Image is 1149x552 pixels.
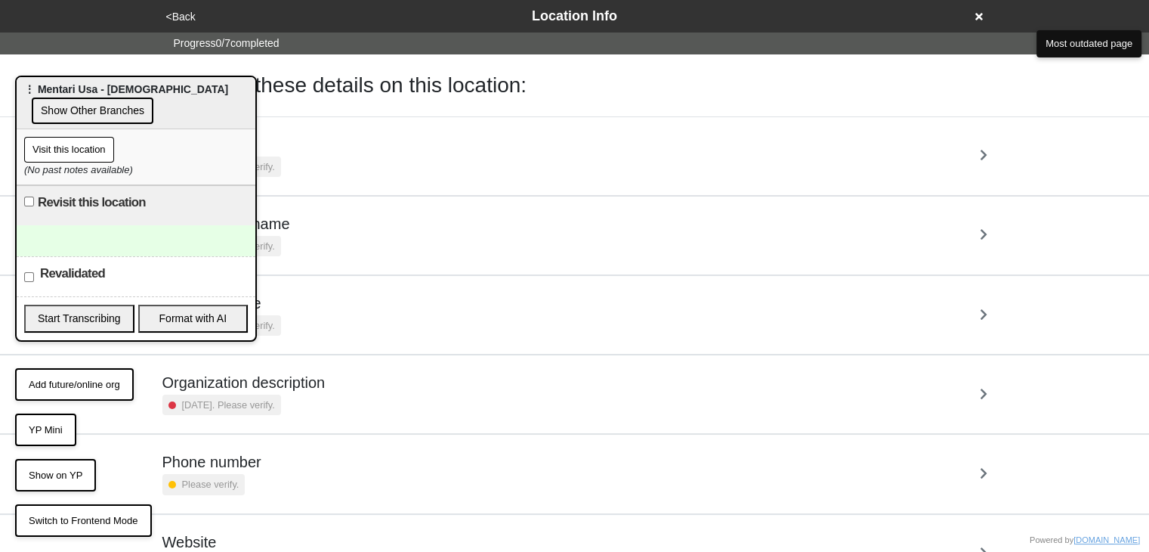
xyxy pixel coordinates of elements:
div: Powered by [1030,534,1140,547]
label: Revalidated [40,265,105,283]
span: Progress 0 / 7 completed [174,36,280,51]
h5: Organization description [162,374,326,392]
button: Visit this location [24,137,114,163]
label: Revisit this location [38,194,146,212]
i: (No past notes available) [24,164,133,175]
button: Most outdated page [1036,30,1141,57]
h5: Website [162,533,281,551]
button: Show Other Branches [32,98,153,124]
button: Start Transcribing [24,305,134,333]
button: YP Mini [15,414,76,447]
button: Switch to Frontend Mode [15,504,152,538]
span: ⋮ Mentari Usa - [DEMOGRAPHIC_DATA] [24,83,228,95]
h1: Check all these details on this location: [162,73,527,98]
h5: Phone number [162,453,261,471]
a: [DOMAIN_NAME] [1073,535,1140,544]
button: Format with AI [138,305,249,333]
small: Please verify. [182,477,239,492]
button: Show on YP [15,459,96,492]
button: <Back [162,8,200,26]
span: Location Info [532,8,617,23]
small: [DATE]. Please verify. [182,398,275,412]
button: Add future/online org [15,368,134,402]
